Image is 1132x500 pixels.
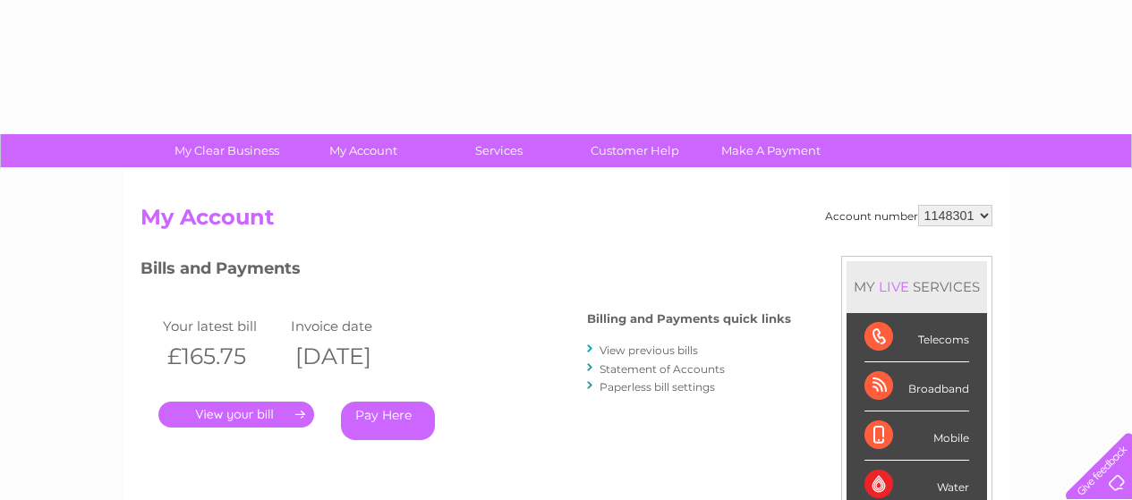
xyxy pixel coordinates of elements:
a: Paperless bill settings [600,380,715,394]
a: Pay Here [341,402,435,440]
div: Broadband [864,362,969,411]
a: My Clear Business [153,134,301,167]
a: Statement of Accounts [600,362,725,376]
div: Mobile [864,411,969,461]
h4: Billing and Payments quick links [587,312,791,326]
a: Customer Help [561,134,709,167]
td: Invoice date [286,314,415,338]
a: Make A Payment [697,134,845,167]
h2: My Account [140,205,992,239]
div: Telecoms [864,313,969,362]
th: [DATE] [286,338,415,375]
div: Account number [825,205,992,226]
td: Your latest bill [158,314,287,338]
a: View previous bills [600,343,698,357]
a: . [158,402,314,428]
div: LIVE [875,278,913,295]
div: MY SERVICES [847,261,987,312]
h3: Bills and Payments [140,256,791,287]
a: My Account [289,134,437,167]
a: Services [425,134,573,167]
th: £165.75 [158,338,287,375]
